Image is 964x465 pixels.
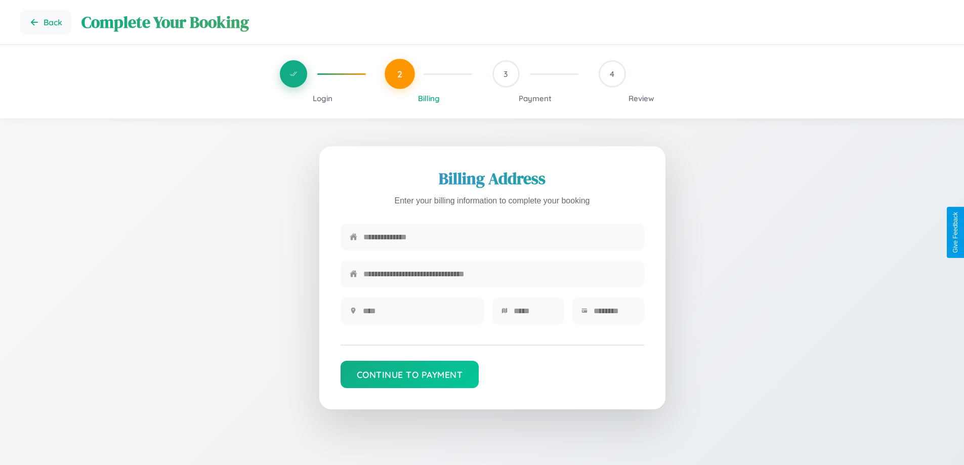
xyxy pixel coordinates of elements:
[610,69,614,79] span: 4
[20,10,71,34] button: Go back
[519,94,552,103] span: Payment
[952,212,959,253] div: Give Feedback
[341,194,644,208] p: Enter your billing information to complete your booking
[397,68,402,79] span: 2
[313,94,332,103] span: Login
[341,361,479,388] button: Continue to Payment
[81,11,944,33] h1: Complete Your Booking
[341,167,644,190] h2: Billing Address
[628,94,654,103] span: Review
[504,69,508,79] span: 3
[418,94,440,103] span: Billing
